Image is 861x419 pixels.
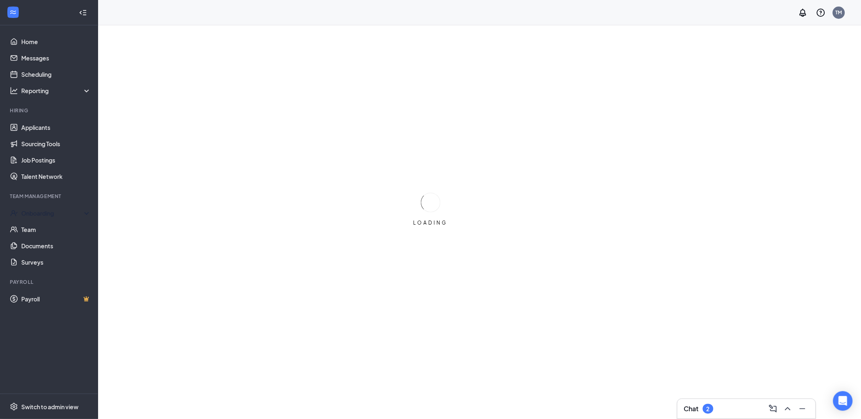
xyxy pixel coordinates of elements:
[768,404,778,414] svg: ComposeMessage
[796,402,809,415] button: Minimize
[21,33,91,50] a: Home
[21,136,91,152] a: Sourcing Tools
[21,152,91,168] a: Job Postings
[21,291,91,307] a: PayrollCrown
[21,221,91,238] a: Team
[21,119,91,136] a: Applicants
[21,238,91,254] a: Documents
[816,8,826,18] svg: QuestionInfo
[10,107,89,114] div: Hiring
[79,9,87,17] svg: Collapse
[9,8,17,16] svg: WorkstreamLogo
[10,193,89,200] div: Team Management
[10,87,18,95] svg: Analysis
[833,391,853,411] div: Open Intercom Messenger
[781,402,794,415] button: ChevronUp
[21,403,78,411] div: Switch to admin view
[10,279,89,285] div: Payroll
[21,50,91,66] a: Messages
[10,209,18,217] svg: UserCheck
[10,403,18,411] svg: Settings
[684,404,699,413] h3: Chat
[836,9,842,16] div: TM
[410,219,451,226] div: LOADING
[798,8,808,18] svg: Notifications
[783,404,793,414] svg: ChevronUp
[21,254,91,270] a: Surveys
[707,406,710,412] div: 2
[21,66,91,82] a: Scheduling
[21,209,84,217] div: Onboarding
[21,168,91,185] a: Talent Network
[767,402,780,415] button: ComposeMessage
[798,404,807,414] svg: Minimize
[21,87,92,95] div: Reporting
